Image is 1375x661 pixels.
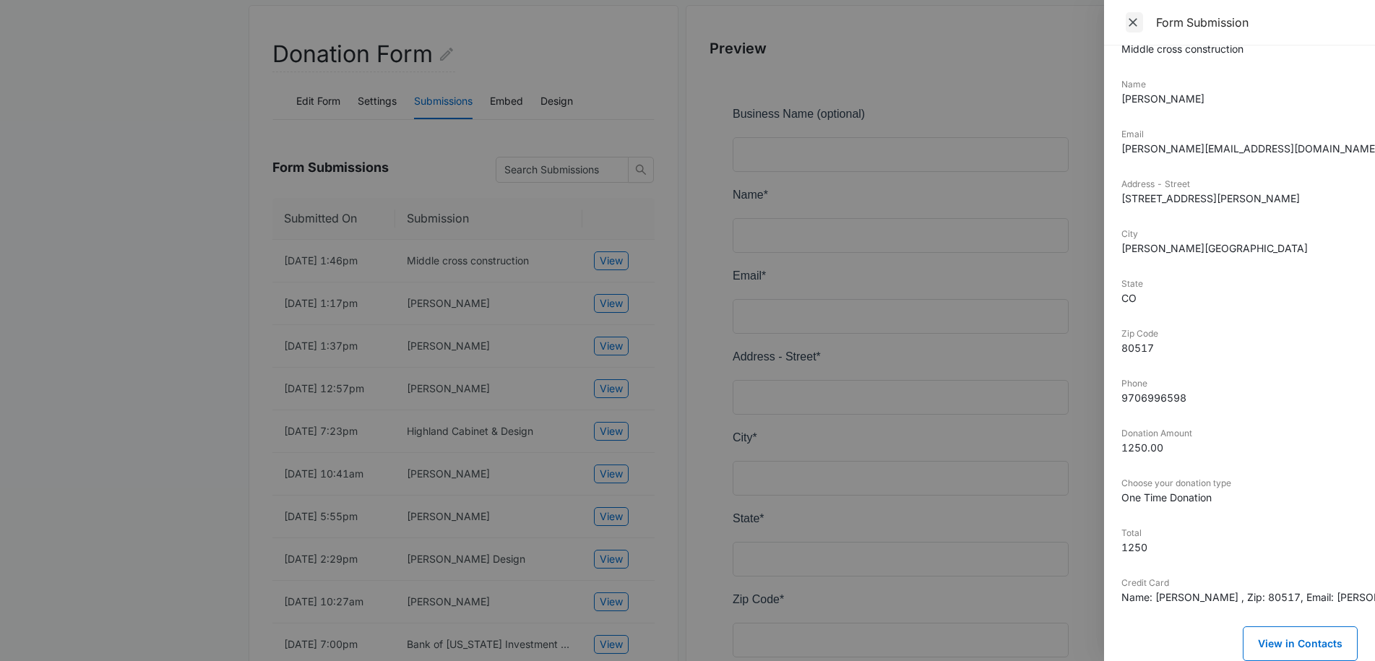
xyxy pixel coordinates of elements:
[1121,589,1358,605] dd: Name: [PERSON_NAME] , Zip: 80517, Email: [PERSON_NAME][EMAIL_ADDRESS][DOMAIN_NAME], Customer Id: ...
[1121,340,1358,355] dd: 80517
[1121,327,1358,340] dt: Zip Code
[1121,427,1358,440] dt: Donation Amount
[1126,12,1143,33] span: Close
[1121,41,1358,56] dd: Middle cross construction
[1243,626,1358,661] button: View in Contacts
[1121,228,1358,241] dt: City
[1121,128,1358,141] dt: Email
[1121,377,1358,390] dt: Phone
[1121,540,1358,555] dd: 1250
[1121,440,1358,455] dd: 1250.00
[1121,12,1147,33] button: Close
[1121,78,1358,91] dt: Name
[1121,178,1358,191] dt: Address - Street
[1121,527,1358,540] dt: Total
[1121,390,1358,405] dd: 9706996598
[1156,14,1358,30] div: Form Submission
[1121,490,1358,505] dd: One Time Donation
[1121,576,1358,589] dt: Credit Card
[1121,191,1358,206] dd: [STREET_ADDRESS][PERSON_NAME]
[1121,241,1358,256] dd: [PERSON_NAME][GEOGRAPHIC_DATA]
[1121,477,1358,490] dt: Choose your donation type
[1121,290,1358,306] dd: CO
[1121,277,1358,290] dt: State
[1121,91,1358,106] dd: [PERSON_NAME]
[1121,141,1358,156] dd: [PERSON_NAME][EMAIL_ADDRESS][DOMAIN_NAME]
